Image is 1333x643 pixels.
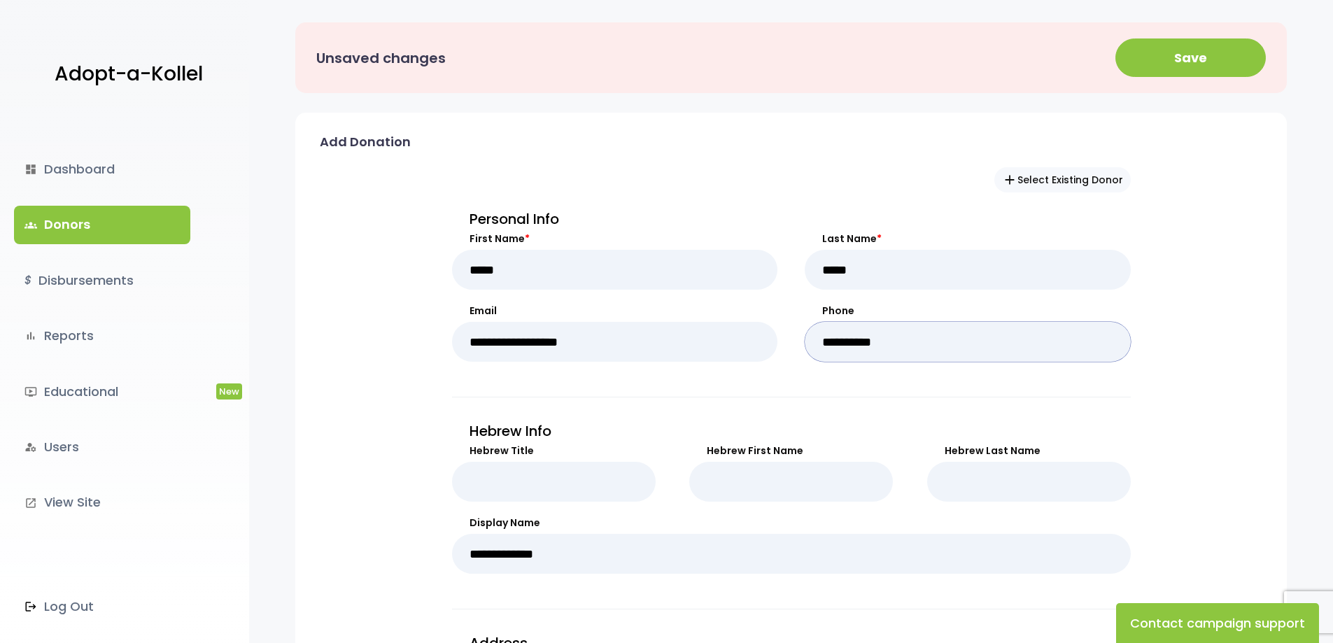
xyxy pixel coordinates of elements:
a: Log Out [14,588,190,626]
a: launchView Site [14,483,190,521]
a: Adopt-a-Kollel [48,41,203,108]
p: Adopt-a-Kollel [55,57,203,92]
i: $ [24,271,31,291]
p: Personal Info [452,206,1131,232]
button: Save [1115,38,1266,77]
i: ondemand_video [24,386,37,398]
p: Unsaved changes [316,45,446,71]
a: $Disbursements [14,262,190,299]
a: groupsDonors [14,206,190,243]
label: Last Name [805,232,1131,246]
label: Hebrew Title [452,444,656,458]
p: Add Donation [320,131,411,153]
label: First Name [452,232,778,246]
label: Hebrew First Name [689,444,893,458]
a: bar_chartReports [14,317,190,355]
label: Hebrew Last Name [927,444,1131,458]
i: manage_accounts [24,441,37,453]
label: Phone [805,304,1131,318]
button: Contact campaign support [1116,603,1319,643]
span: groups [24,219,37,232]
label: Email [452,304,778,318]
p: Hebrew Info [452,418,1131,444]
label: Display Name [452,516,1131,530]
i: bar_chart [24,330,37,342]
a: ondemand_videoEducationalNew [14,373,190,411]
span: New [216,383,242,400]
i: launch [24,497,37,509]
a: dashboardDashboard [14,150,190,188]
a: manage_accountsUsers [14,428,190,466]
button: addSelect Existing Donor [994,167,1131,192]
span: add [1002,172,1017,188]
i: dashboard [24,163,37,176]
